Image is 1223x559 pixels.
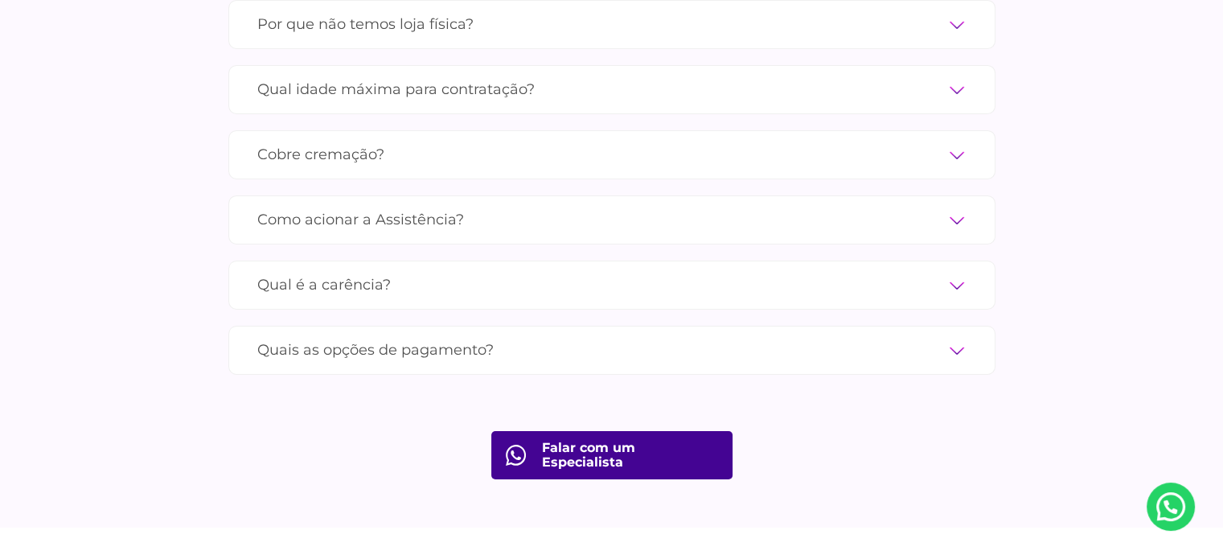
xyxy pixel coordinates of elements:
label: Cobre cremação? [257,141,966,169]
label: Por que não temos loja física? [257,10,966,39]
label: Qual é a carência? [257,271,966,299]
img: fale com consultor [506,445,526,466]
a: Nosso Whatsapp [1147,483,1195,531]
label: Qual idade máxima para contratação? [257,76,966,104]
label: Como acionar a Assistência? [257,206,966,234]
label: Quais as opções de pagamento? [257,336,966,364]
a: Falar com um Especialista [491,431,733,479]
